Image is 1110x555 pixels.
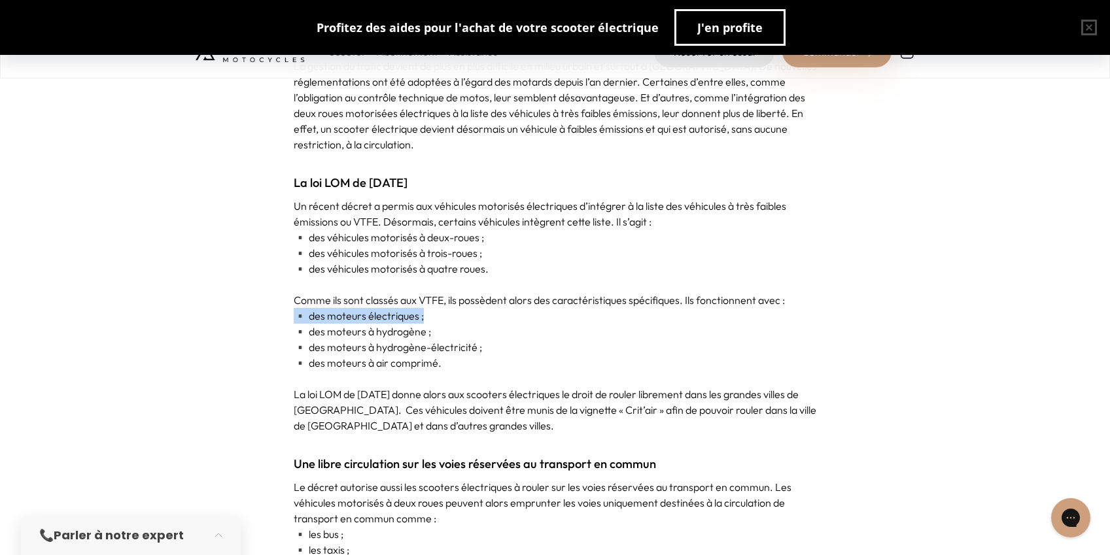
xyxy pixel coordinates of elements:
[294,386,817,433] p: La loi LOM de [DATE] donne alors aux scooters électriques le droit de rouler librement dans les g...
[294,355,817,371] p: ▪️ des moteurs à air comprimé.
[294,58,817,152] p: La gestion du trafic devient de plus en plus difficile en milieu urbain et surtout à [GEOGRAPHIC_...
[294,339,817,355] p: ▪️ des moteurs à hydrogène-électricité ;
[294,292,817,308] p: Comme ils sont classés aux VTFE, ils possèdent alors des caractéristiques spécifiques. Ils foncti...
[294,261,817,277] p: ▪️ des véhicules motorisés à quatre roues.
[294,198,817,229] p: Un récent décret a permis aux véhicules motorisés électriques d’intégrer à la liste des véhicules...
[294,245,817,261] p: ▪️ des véhicules motorisés à trois-roues ;
[294,526,817,542] p: ▪️ les bus ;
[294,456,656,471] strong: Une libre circulation sur les voies réservées au transport en commun
[294,308,817,324] p: ▪️ des moteurs électriques ;
[294,229,817,245] p: ▪️ des véhicules motorisés à deux-roues ;
[294,175,408,190] strong: La loi LOM de [DATE]
[294,479,817,526] p: Le décret autorise aussi les scooters électriques à rouler sur les voies réservées au transport e...
[294,324,817,339] p: ▪️ des moteurs à hydrogène ;
[1045,494,1097,542] iframe: Gorgias live chat messenger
